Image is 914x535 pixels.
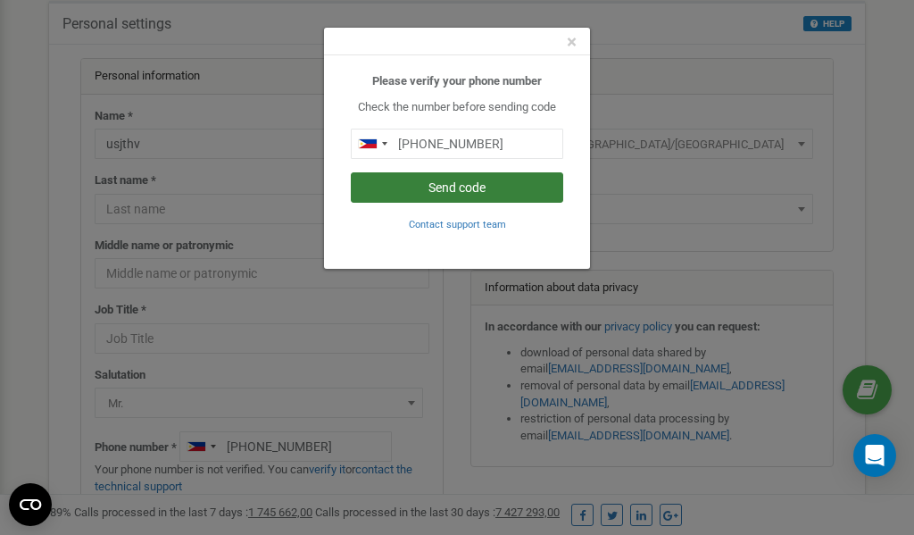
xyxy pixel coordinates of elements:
span: × [567,31,577,53]
input: 0905 123 4567 [351,129,563,159]
p: Check the number before sending code [351,99,563,116]
button: Close [567,33,577,52]
b: Please verify your phone number [372,74,542,88]
small: Contact support team [409,219,506,230]
button: Send code [351,172,563,203]
a: Contact support team [409,217,506,230]
button: Open CMP widget [9,483,52,526]
div: Telephone country code [352,130,393,158]
div: Open Intercom Messenger [853,434,896,477]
